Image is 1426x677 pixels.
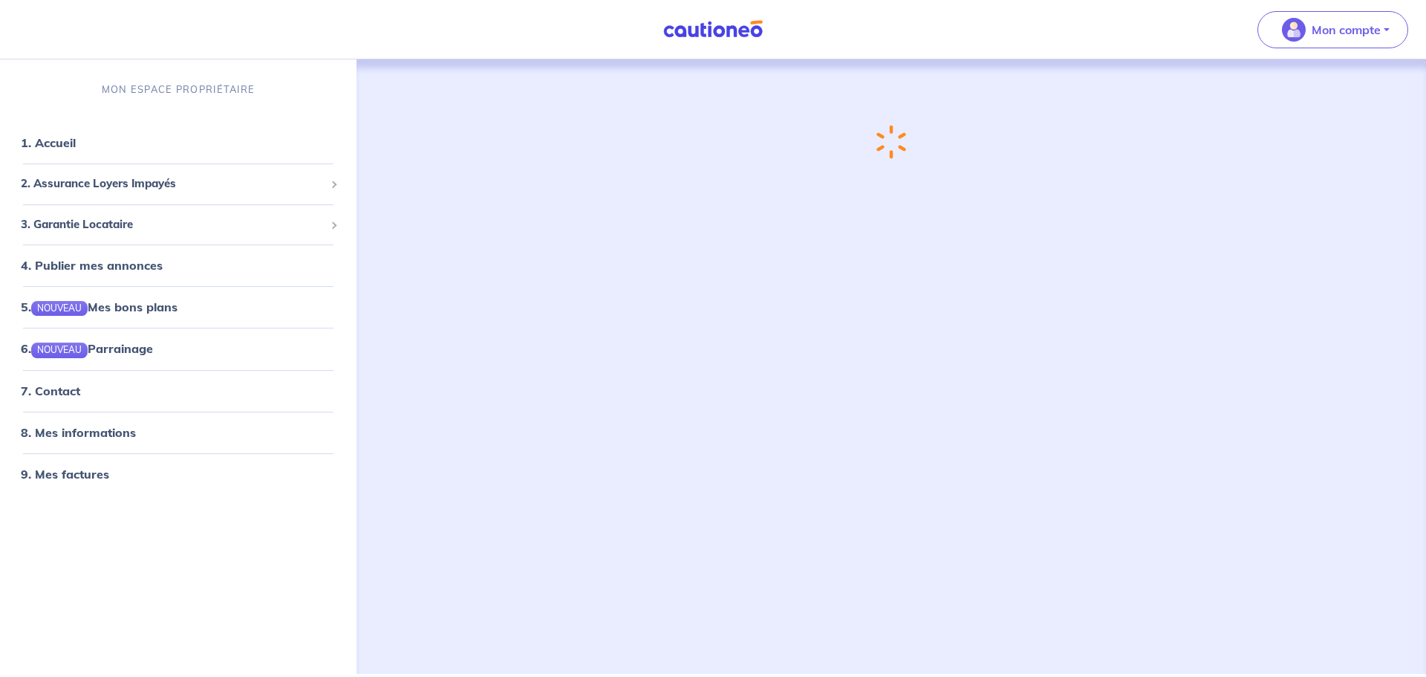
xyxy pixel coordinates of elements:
[21,135,76,150] a: 1. Accueil
[6,292,351,322] div: 5.NOUVEAUMes bons plans
[6,418,351,447] div: 8. Mes informations
[21,341,153,356] a: 6.NOUVEAUParrainage
[1282,18,1306,42] img: illu_account_valid_menu.svg
[21,383,80,398] a: 7. Contact
[21,467,109,482] a: 9. Mes factures
[21,425,136,440] a: 8. Mes informations
[6,376,351,406] div: 7. Contact
[102,82,255,97] p: MON ESPACE PROPRIÉTAIRE
[21,175,325,192] span: 2. Assurance Loyers Impayés
[6,250,351,280] div: 4. Publier mes annonces
[6,334,351,363] div: 6.NOUVEAUParrainage
[1312,21,1381,39] p: Mon compte
[21,299,178,314] a: 5.NOUVEAUMes bons plans
[21,216,325,233] span: 3. Garantie Locataire
[1257,11,1408,48] button: illu_account_valid_menu.svgMon compte
[6,210,351,239] div: 3. Garantie Locataire
[876,125,906,159] img: loading-spinner
[657,20,769,39] img: Cautioneo
[21,258,163,273] a: 4. Publier mes annonces
[6,459,351,489] div: 9. Mes factures
[6,169,351,198] div: 2. Assurance Loyers Impayés
[6,128,351,158] div: 1. Accueil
